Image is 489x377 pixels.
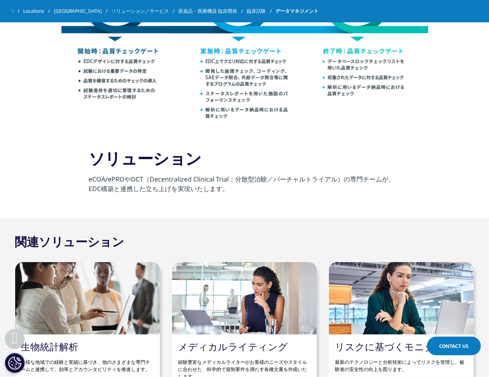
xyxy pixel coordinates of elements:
a: ソリューション／サービス [111,4,178,18]
a: 医薬品・医療機器 臨床開発 [178,4,247,18]
h3: ソリューション [89,148,400,174]
span: データマネジメント [275,4,319,18]
a: Contact Us [427,337,481,355]
a: 臨床試験 [247,4,275,18]
a: リスクに基づくモニタリング [335,340,464,353]
p: 最新のテクノロジーと分析技術によってリスクを管理し、被験者の安全性の向上を図ります。 [335,353,468,373]
p: eCOA/ePROやDCT（Decentralized Clinical Trial：分散型治験／バーチャルトライアル）の専門チームが、EDC構築と連携した立ち上げを実現いたします。 [89,174,400,198]
button: Cookie 設定 [5,353,25,373]
a: Locations [23,4,54,18]
a: 生物統計解析 [21,340,79,353]
p: 多様な地域での経験と実績に基づき、他のさまざまな専門チームと連携して、効率とアカウンタビリティを推進します。 [21,353,154,373]
span: Contact Us [439,343,469,349]
a: [GEOGRAPHIC_DATA] [54,4,111,18]
a: メディカルライティング [178,340,288,353]
h2: 関連ソリューション [15,234,124,250]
